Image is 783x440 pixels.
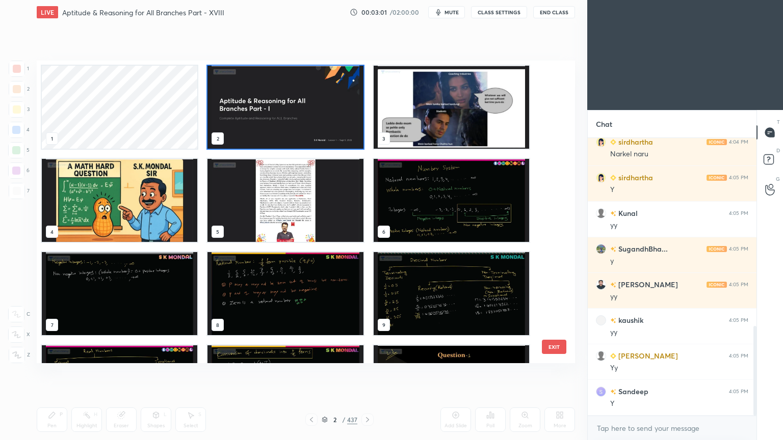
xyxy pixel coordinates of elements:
[37,61,557,363] div: grid
[616,350,678,361] h6: [PERSON_NAME]
[776,175,780,183] p: G
[610,363,748,373] div: Yy
[596,208,606,218] img: default.png
[330,417,340,423] div: 2
[596,244,606,254] img: a154faf504304063943095fa50e4d06e.jpg
[42,159,197,242] img: 1759746923OCLR2F.pdf
[610,389,616,395] img: no-rating-badge.077c3623.svg
[428,6,465,18] button: mute
[610,246,616,252] img: no-rating-badge.077c3623.svg
[610,175,616,181] img: Learner_Badge_beginner_1_8b307cf2a0.svg
[610,399,748,409] div: Y
[729,317,748,323] div: 4:05 PM
[542,340,566,354] button: EXIT
[9,183,30,199] div: 7
[8,306,30,322] div: C
[729,210,748,216] div: 4:05 PM
[347,415,357,424] div: 437
[610,282,616,288] img: no-rating-badge.077c3623.svg
[207,159,363,242] img: 1759746923OCLR2F.pdf
[707,246,727,252] img: iconic-light.a09c19a4.png
[707,282,727,288] img: iconic-light.a09c19a4.png
[610,211,616,216] img: no-rating-badge.077c3623.svg
[616,172,653,183] h6: sirdhartha
[729,139,748,145] div: 4:04 PM
[207,252,363,335] img: 1759746923OCLR2F.pdf
[596,137,606,147] img: 16343300_6C25D34B-E7EE-4A85-B57D-1EC3B0248418.png
[596,315,606,325] img: 4b4f64940df140819ea589feeb28c84f.jpg
[616,386,648,397] h6: Sandeep
[610,292,748,302] div: yy
[596,351,606,361] img: default.png
[610,149,748,159] div: Narkel naru
[471,6,527,18] button: CLASS SETTINGS
[8,122,30,138] div: 4
[610,221,748,231] div: yy
[207,66,363,149] img: 1759746923OCLR2F.pdf
[610,139,616,145] img: Learner_Badge_beginner_1_8b307cf2a0.svg
[610,256,748,266] div: y
[616,279,678,290] h6: [PERSON_NAME]
[616,136,653,147] h6: sirdhartha
[62,8,224,17] h4: Aptitude & Reasoning for All Branches Part - XVIII
[729,389,748,395] div: 4:05 PM
[610,327,748,338] div: yy
[9,347,30,363] div: Z
[777,118,780,126] p: T
[610,353,616,359] img: Learner_Badge_beginner_1_8b307cf2a0.svg
[588,111,620,137] p: Chat
[8,162,30,179] div: 6
[445,9,459,16] span: mute
[729,175,748,181] div: 4:05 PM
[533,6,575,18] button: End Class
[9,81,30,97] div: 2
[616,208,638,218] h6: Kunal
[37,6,58,18] div: LIVE
[729,282,748,288] div: 4:05 PM
[596,280,606,290] img: ea123642119347508942ace9eba36ee5.jpg
[374,66,529,149] img: 1759746923OCLR2F.pdf
[729,353,748,359] div: 4:05 PM
[9,101,30,118] div: 3
[616,243,668,254] h6: SugandhBha...
[610,318,616,323] img: no-rating-badge.077c3623.svg
[342,417,345,423] div: /
[596,173,606,183] img: 16343300_6C25D34B-E7EE-4A85-B57D-1EC3B0248418.png
[588,138,756,416] div: grid
[42,252,197,335] img: 1759746923OCLR2F.pdf
[374,159,529,242] img: 1759746923OCLR2F.pdf
[596,387,606,397] img: e3b95f751a934f24ad3c945e3a659d3b.jpg
[374,252,529,335] img: 1759746923OCLR2F.pdf
[207,345,363,428] img: 1759746923OCLR2F.pdf
[707,139,727,145] img: iconic-light.a09c19a4.png
[707,175,727,181] img: iconic-light.a09c19a4.png
[729,246,748,252] div: 4:05 PM
[8,142,30,158] div: 5
[610,185,748,195] div: Y
[616,315,643,325] h6: kaushik
[776,147,780,154] p: D
[374,345,529,428] img: 1759746923OCLR2F.pdf
[42,345,197,428] img: 1759746923OCLR2F.pdf
[9,61,29,77] div: 1
[8,326,30,343] div: X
